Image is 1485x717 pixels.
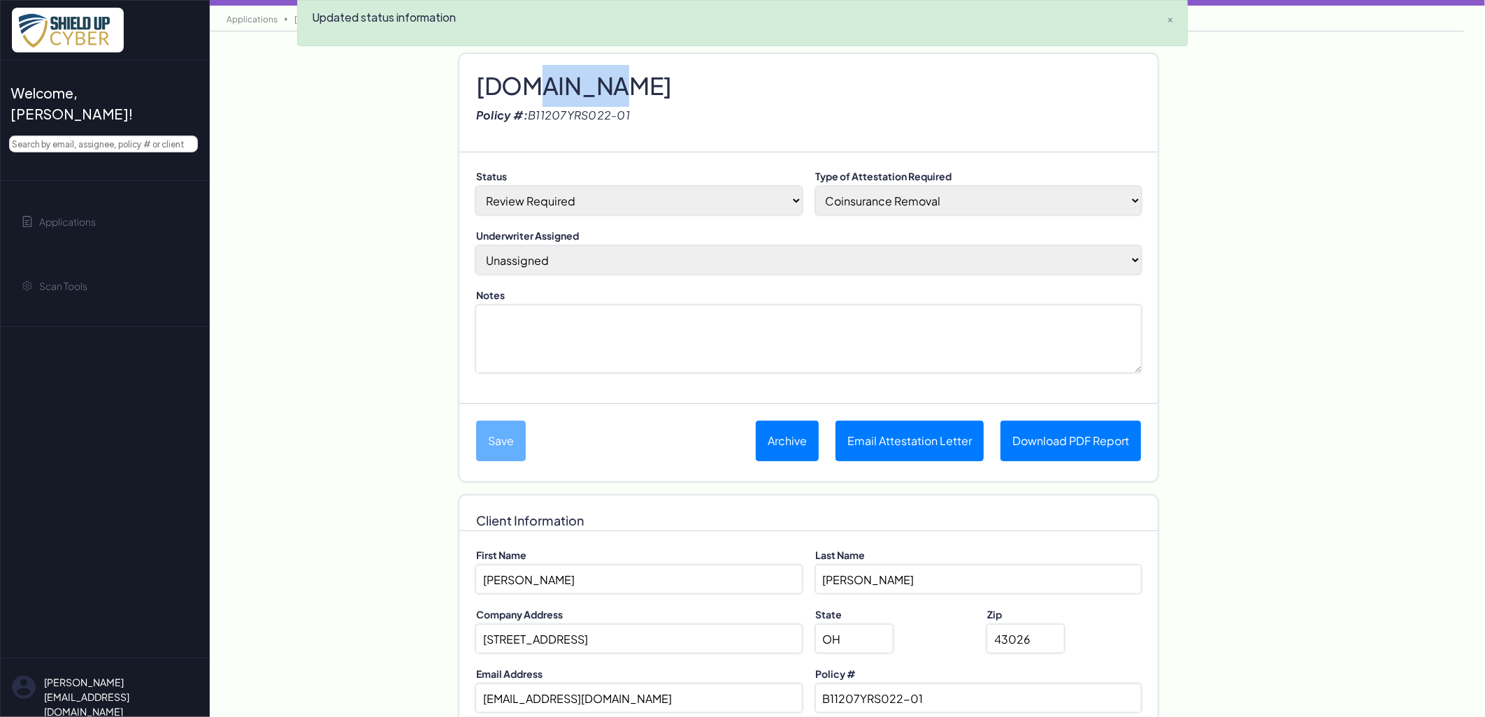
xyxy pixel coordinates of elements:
[835,421,984,461] button: Email Attestation Letter
[987,607,1141,622] label: Zip
[476,667,802,681] label: Email Address
[756,421,819,461] button: Archive
[285,17,287,21] img: breadcrumb-arrow-icon.svg
[476,421,526,461] button: Save
[9,136,198,152] input: Search by email, assignee, policy # or client
[1415,650,1485,717] iframe: Chat Widget
[476,684,802,712] input: email address
[816,548,1142,563] label: Last Name
[12,675,36,700] img: su-uw-user-icon.svg
[816,607,970,622] label: State
[816,684,1142,712] input: Policy Number
[1153,1,1187,34] button: Close
[476,169,802,184] label: Status
[476,548,802,563] label: First Name
[476,625,802,653] input: Company Address
[287,14,371,24] a: [DOMAIN_NAME]
[476,229,1141,243] label: Underwriter Assigned
[816,625,893,653] input: State
[816,169,1142,184] label: Type of Attestation Required
[476,502,1141,523] h4: Client Information
[816,667,1142,681] label: Policy #
[12,8,124,52] img: x7pemu0IxLxkcbZJZdzx2HwkaHwO9aaLS0XkQIJL.png
[22,216,33,227] img: application-icon.svg
[1000,421,1141,461] a: Download PDF Report
[987,625,1064,653] input: Zip
[12,198,198,245] a: Applications
[22,280,33,291] img: gear-icon.svg
[220,14,285,24] a: Applications
[476,288,1141,303] label: Notes
[39,279,87,294] span: Scan Tools
[12,262,198,310] a: Scan Tools
[476,607,802,622] label: Company Address
[39,215,96,229] span: Applications
[476,61,1141,82] h2: [DOMAIN_NAME]
[476,565,802,593] input: First name
[476,101,1141,129] div: Policy #:
[312,9,1142,26] p: Updated status information
[10,82,187,124] span: Welcome, [PERSON_NAME]!
[816,565,1142,593] input: Last name
[528,108,630,122] span: B11207YRS022-01
[1167,13,1173,27] span: ×
[12,77,198,130] a: Welcome, [PERSON_NAME]!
